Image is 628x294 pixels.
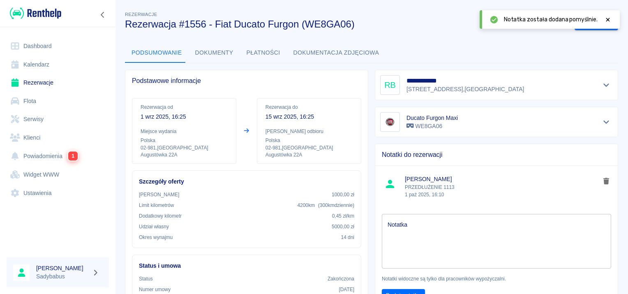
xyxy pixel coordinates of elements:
p: [PERSON_NAME] odbioru [266,128,353,135]
p: Sadybabus [36,272,89,281]
p: 15 wrz 2025, 16:25 [266,113,353,121]
a: Kalendarz [7,55,109,74]
span: Notatki do rezerwacji [382,151,611,159]
p: 1000,00 zł [332,191,354,198]
button: Dokumenty [189,43,240,63]
p: Polska [141,137,228,144]
p: Dodatkowy kilometr [139,212,182,220]
span: Podstawowe informacje [132,77,361,85]
h6: Ducato Furgon Maxi [406,114,458,122]
p: 4200 km [297,202,354,209]
div: RB [380,75,400,95]
p: Status [139,275,153,283]
p: Zakończona [328,275,354,283]
h3: Rezerwacja #1556 - Fiat Ducato Furgon (WE8GA06) [125,18,568,30]
span: Rezerwacje [125,12,157,17]
a: Flota [7,92,109,110]
p: Augustówka 22A [141,152,228,158]
button: delete note [600,176,612,186]
p: Miejsce wydania [141,128,228,135]
a: Widget WWW [7,165,109,184]
p: Rezerwacja do [266,103,353,111]
button: Płatności [240,43,287,63]
p: PRZEDŁUŻENIE 1113 [405,184,600,198]
p: Rezerwacja od [141,103,228,111]
button: Pokaż szczegóły [600,79,613,91]
a: Renthelp logo [7,7,61,20]
p: [DATE] [339,286,354,293]
a: Ustawienia [7,184,109,202]
a: Klienci [7,129,109,147]
a: Powiadomienia1 [7,147,109,165]
h6: Status i umowa [139,262,354,270]
p: Limit kilometrów [139,202,174,209]
p: [STREET_ADDRESS] , [GEOGRAPHIC_DATA] [406,85,524,94]
p: WE8GA06 [406,122,458,131]
p: 1 paź 2025, 16:10 [405,191,600,198]
button: Zwiń nawigację [97,9,109,20]
button: Pokaż szczegóły [600,116,613,128]
span: [PERSON_NAME] [405,175,600,184]
p: 14 dni [341,234,354,241]
p: Augustówka 22A [266,152,353,158]
p: Numer umowy [139,286,171,293]
p: Polska [266,137,353,144]
p: Okres wynajmu [139,234,173,241]
p: 1 wrz 2025, 16:25 [141,113,228,121]
p: 5000,00 zł [332,223,354,230]
p: 02-981 , [GEOGRAPHIC_DATA] [266,144,353,152]
h6: Szczegóły oferty [139,177,354,186]
button: Dokumentacja zdjęciowa [287,43,386,63]
a: Dashboard [7,37,109,55]
p: 0,45 zł /km [332,212,354,220]
span: Notatka została dodana pomyślnie. [504,15,598,24]
a: Rezerwacje [7,73,109,92]
a: Serwisy [7,110,109,129]
h6: [PERSON_NAME] [36,264,89,272]
p: Udział własny [139,223,169,230]
img: Renthelp logo [10,7,61,20]
p: Notatki widoczne są tylko dla pracowników wypożyczalni. [382,275,611,283]
p: 02-981 , [GEOGRAPHIC_DATA] [141,144,228,152]
p: [PERSON_NAME] [139,191,179,198]
button: Podsumowanie [125,43,189,63]
span: 1 [68,152,78,161]
img: Image [382,114,398,130]
span: ( 300 km dziennie ) [318,202,354,208]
